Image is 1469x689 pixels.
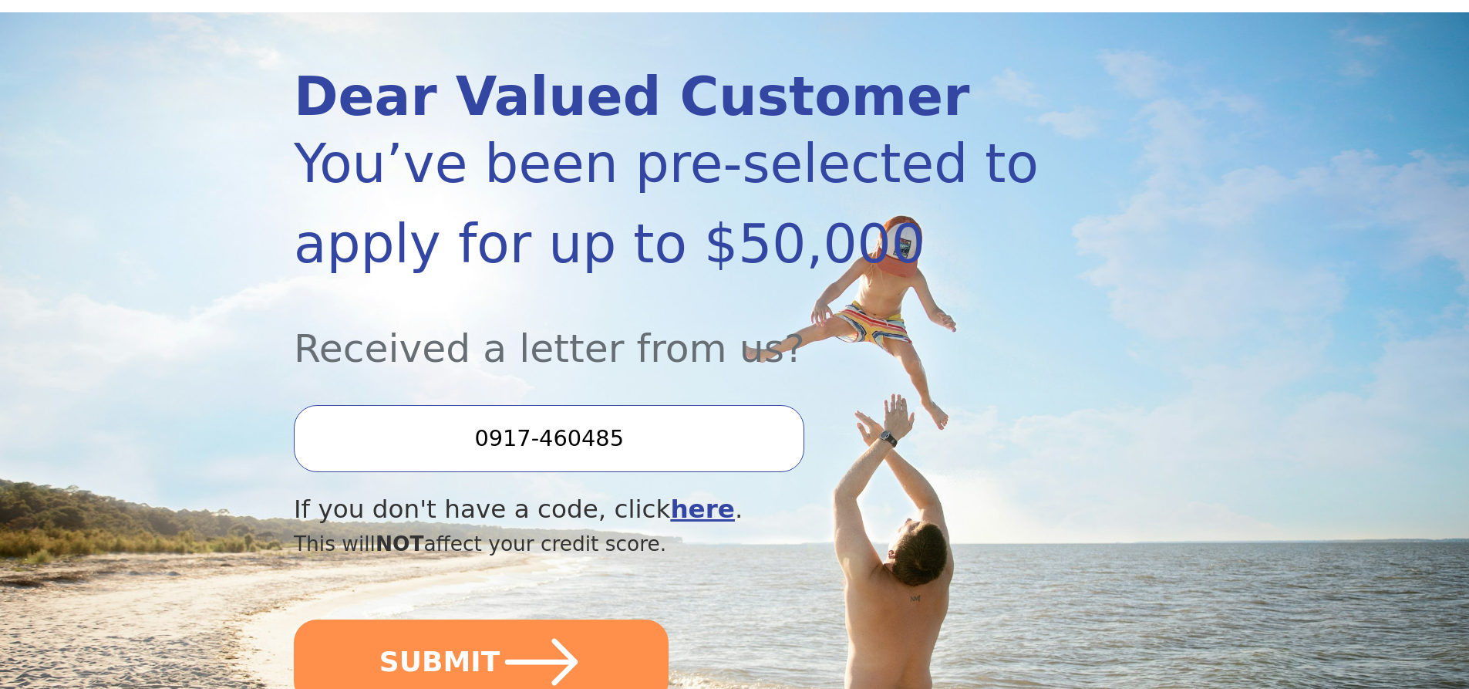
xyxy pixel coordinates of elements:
div: Dear Valued Customer [294,70,1043,123]
span: NOT [376,532,424,556]
div: You’ve been pre-selected to apply for up to $50,000 [294,123,1043,284]
div: Received a letter from us? [294,284,1043,377]
div: If you don't have a code, click . [294,491,1043,529]
div: This will affect your credit score. [294,529,1043,559]
input: Enter your Offer Code: [294,405,804,471]
a: here [670,495,735,524]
